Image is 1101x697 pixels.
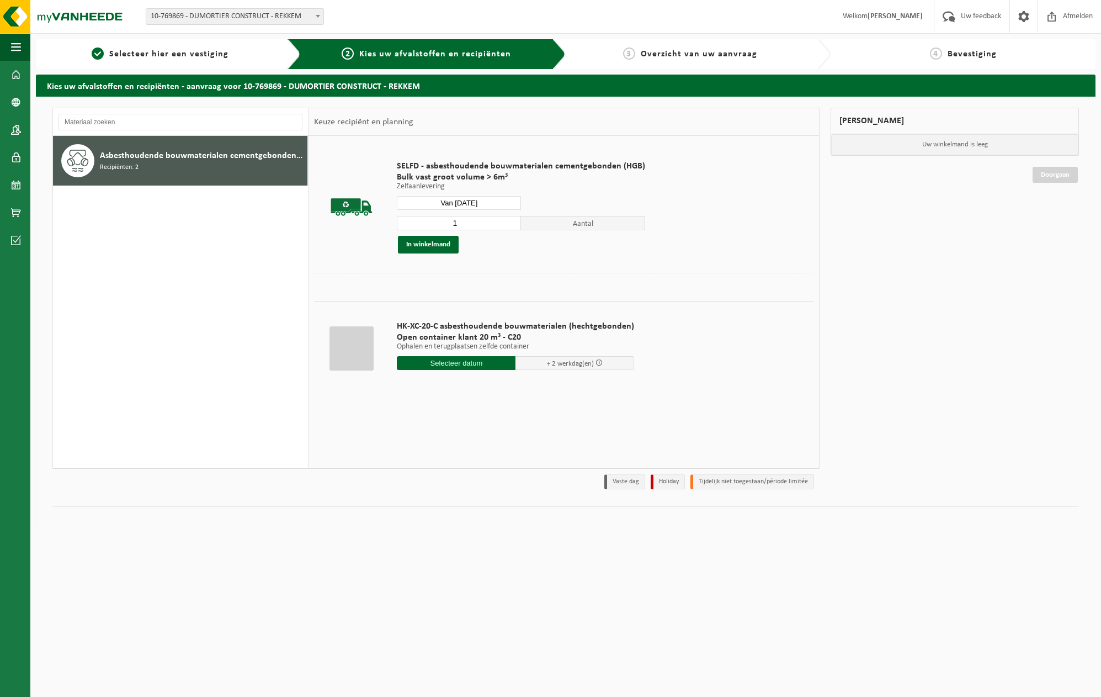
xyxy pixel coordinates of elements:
span: 3 [623,47,635,60]
div: Keuze recipiënt en planning [309,108,419,136]
h2: Kies uw afvalstoffen en recipiënten - aanvraag voor 10-769869 - DUMORTIER CONSTRUCT - REKKEM [36,75,1095,96]
span: SELFD - asbesthoudende bouwmaterialen cementgebonden (HGB) [397,161,645,172]
span: Kies uw afvalstoffen en recipiënten [359,50,511,59]
span: Bevestiging [948,50,997,59]
div: [PERSON_NAME] [831,108,1079,134]
li: Vaste dag [604,474,645,489]
span: + 2 werkdag(en) [547,360,594,367]
span: 2 [342,47,354,60]
input: Materiaal zoeken [58,114,302,130]
a: Doorgaan [1033,167,1078,183]
button: In winkelmand [398,236,459,254]
input: Selecteer datum [397,196,521,210]
p: Ophalen en terugplaatsen zelfde container [397,343,634,351]
input: Selecteer datum [397,356,515,370]
span: Recipiënten: 2 [100,162,139,173]
p: Uw winkelmand is leeg [831,134,1078,155]
span: 10-769869 - DUMORTIER CONSTRUCT - REKKEM [146,9,323,24]
span: Selecteer hier een vestiging [109,50,228,59]
span: 4 [930,47,942,60]
a: 1Selecteer hier een vestiging [41,47,279,61]
span: Asbesthoudende bouwmaterialen cementgebonden (hechtgebonden) [100,149,305,162]
strong: [PERSON_NAME] [868,12,923,20]
span: HK-XC-20-C asbesthoudende bouwmaterialen (hechtgebonden) [397,321,634,332]
p: Zelfaanlevering [397,183,645,191]
span: Aantal [521,216,645,230]
li: Holiday [651,474,685,489]
span: 10-769869 - DUMORTIER CONSTRUCT - REKKEM [146,8,324,25]
span: Open container klant 20 m³ - C20 [397,332,634,343]
button: Asbesthoudende bouwmaterialen cementgebonden (hechtgebonden) Recipiënten: 2 [53,136,308,186]
span: Bulk vast groot volume > 6m³ [397,172,645,183]
span: Overzicht van uw aanvraag [641,50,757,59]
li: Tijdelijk niet toegestaan/période limitée [690,474,814,489]
span: 1 [92,47,104,60]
